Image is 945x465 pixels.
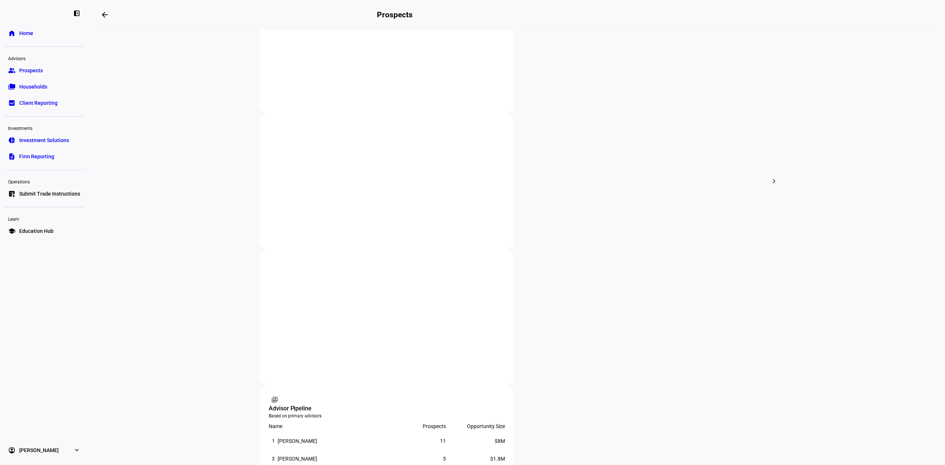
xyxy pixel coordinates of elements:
[278,438,317,444] div: [PERSON_NAME]
[4,133,84,148] a: pie_chartInvestment Solutions
[73,10,80,17] eth-mat-symbol: left_panel_close
[269,404,505,413] div: Advisor Pipeline
[4,149,84,164] a: descriptionFirm Reporting
[8,83,16,90] eth-mat-symbol: folder_copy
[8,153,16,160] eth-mat-symbol: description
[4,79,84,94] a: folder_copyHouseholds
[387,438,446,444] div: 11
[446,423,505,429] div: Opportunity Size
[4,63,84,78] a: groupProspects
[8,99,16,107] eth-mat-symbol: bid_landscape
[19,30,33,37] span: Home
[278,456,317,462] div: [PERSON_NAME]
[8,67,16,74] eth-mat-symbol: group
[271,396,278,403] mat-icon: switch_account
[269,454,278,463] div: 2
[377,10,412,19] h2: Prospects
[73,447,80,454] eth-mat-symbol: expand_more
[19,99,58,107] span: Client Reporting
[8,227,16,235] eth-mat-symbol: school
[269,423,387,429] div: Name
[8,190,16,197] eth-mat-symbol: list_alt_add
[8,447,16,454] eth-mat-symbol: account_circle
[19,153,54,160] span: Firm Reporting
[4,26,84,41] a: homeHome
[4,123,84,133] div: Investments
[8,137,16,144] eth-mat-symbol: pie_chart
[19,190,80,197] span: Submit Trade Instructions
[446,456,505,462] div: $1.8M
[387,456,446,462] div: 5
[269,413,505,419] div: Based on primary advisors
[4,213,84,224] div: Learn
[4,53,84,63] div: Advisors
[8,30,16,37] eth-mat-symbol: home
[19,137,69,144] span: Investment Solutions
[4,176,84,186] div: Operations
[19,83,47,90] span: Households
[19,447,59,454] span: [PERSON_NAME]
[19,67,43,74] span: Prospects
[19,227,54,235] span: Education Hub
[269,437,278,445] div: 1
[4,96,84,110] a: bid_landscapeClient Reporting
[770,177,779,186] mat-icon: chevron_right
[387,423,446,429] div: Prospects
[446,438,505,444] div: $8M
[100,10,109,19] mat-icon: arrow_backwards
